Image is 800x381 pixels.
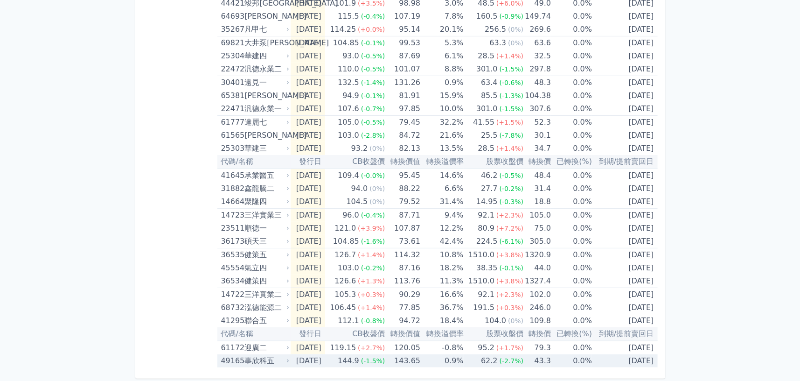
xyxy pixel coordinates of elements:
td: 97.85 [385,102,420,116]
span: (-1.3%) [500,92,524,99]
td: 20.1% [420,23,464,36]
th: 代碼/名稱 [217,155,291,169]
span: (-0.5%) [361,65,385,73]
td: 305.0 [523,235,551,248]
td: 1327.4 [523,275,551,288]
div: 112.1 [336,314,361,327]
span: (+2.3%) [496,212,523,219]
td: [DATE] [291,36,325,50]
div: 126.7 [333,248,358,261]
span: (-0.4%) [361,212,385,219]
div: 25304 [221,49,243,63]
div: 14723 [221,209,243,222]
span: (+3.8%) [496,251,523,259]
div: 23511 [221,222,243,235]
div: 85.5 [479,89,500,102]
td: 0.0% [551,314,592,327]
td: 6.1% [420,49,464,63]
div: 92.1 [476,288,496,301]
div: 104.5 [345,195,370,208]
div: 115.5 [336,10,361,23]
td: 95.45 [385,169,420,182]
td: 48.3 [523,76,551,90]
td: [DATE] [291,195,325,209]
span: (+1.4%) [358,304,385,311]
td: 0.0% [551,169,592,182]
div: 114.25 [328,23,358,36]
span: (-0.5%) [500,172,524,179]
td: 36.7% [420,301,464,314]
div: 31882 [221,182,243,195]
div: 64693 [221,10,243,23]
td: [DATE] [592,129,657,142]
span: (+1.4%) [496,52,523,60]
div: 104.85 [331,36,361,49]
th: 發行日 [291,155,325,169]
td: [DATE] [291,248,325,262]
div: 36535 [221,248,243,261]
span: (+1.3%) [358,277,385,285]
td: [DATE] [291,301,325,314]
td: 9.4% [420,209,464,222]
span: (+0.3%) [496,304,523,311]
div: 1510.0 [466,248,496,261]
div: 106.45 [328,301,358,314]
span: (0%) [369,145,385,152]
div: 遠見一 [244,76,287,89]
td: 0.0% [551,209,592,222]
td: 81.91 [385,89,420,102]
div: 汎德永業二 [244,63,287,76]
th: CB收盤價 [325,155,385,169]
div: 41645 [221,169,243,182]
div: 224.5 [474,235,500,248]
div: 301.0 [474,102,500,115]
div: 28.5 [476,49,496,63]
div: 110.0 [336,63,361,76]
div: 256.5 [483,23,508,36]
td: 0.0% [551,288,592,302]
div: 健策五 [244,248,287,261]
span: (-0.2%) [500,185,524,192]
div: 41295 [221,314,243,327]
td: 0.0% [551,36,592,50]
div: 61777 [221,116,243,129]
div: 65381 [221,89,243,102]
div: 132.5 [336,76,361,89]
td: 15.9% [420,89,464,102]
div: 68732 [221,301,243,314]
div: 61565 [221,129,243,142]
td: 79.45 [385,116,420,129]
div: 汎德永業一 [244,102,287,115]
td: 12.2% [420,222,464,235]
div: [PERSON_NAME] [244,89,287,102]
div: 36534 [221,275,243,288]
td: 0.0% [551,76,592,90]
td: 30.1 [523,129,551,142]
div: 25.5 [479,129,500,142]
span: (-7.8%) [500,132,524,139]
div: 301.0 [474,63,500,76]
span: (-0.2%) [361,264,385,272]
div: 14.95 [474,195,500,208]
td: [DATE] [592,288,657,302]
span: (+0.0%) [358,26,385,33]
td: 10.8% [420,248,464,262]
td: [DATE] [592,169,657,182]
span: (-0.1%) [361,92,385,99]
span: (+7.2%) [496,225,523,232]
td: 102.0 [523,288,551,302]
span: (0%) [508,317,523,325]
td: 307.6 [523,102,551,116]
div: 63.4 [479,76,500,89]
td: 104.38 [523,89,551,102]
td: [DATE] [291,76,325,90]
td: [DATE] [592,301,657,314]
td: [DATE] [592,314,657,327]
td: 0.0% [551,49,592,63]
td: 0.0% [551,235,592,248]
td: 87.71 [385,209,420,222]
div: 鑫龍騰二 [244,182,287,195]
td: [DATE] [592,195,657,209]
span: (-2.8%) [361,132,385,139]
td: 48.4 [523,169,551,182]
